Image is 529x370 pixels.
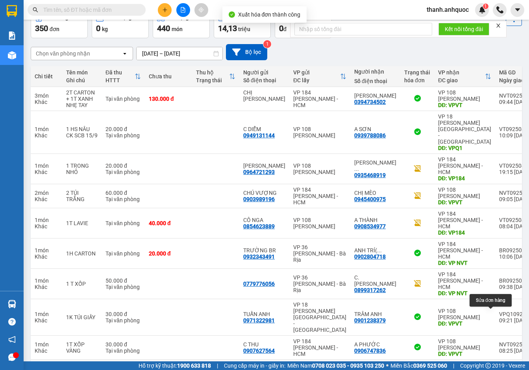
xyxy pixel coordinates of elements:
div: Tại văn phòng [105,196,141,202]
div: VP nhận [438,69,485,76]
div: Tại văn phòng [105,317,141,324]
div: 1H CARTON [66,250,98,257]
span: close [496,23,501,28]
div: DĐ: VPVT [438,320,491,327]
div: VP 108 [PERSON_NAME] [293,126,346,139]
img: warehouse-icon [8,300,16,308]
div: 40.000 đ [149,220,188,226]
div: ANH TUẤN [243,163,285,169]
div: Trạng thái [196,77,229,83]
div: Khác [35,253,58,260]
button: aim [194,3,208,17]
div: A SƠN [354,126,396,132]
div: 1T XỐP VÀNG [66,341,98,354]
div: VP 108 [PERSON_NAME] [438,187,491,199]
div: 3 món [35,92,58,99]
div: DĐ: VP184 [438,229,491,236]
div: Khác [35,169,58,175]
div: 20.000 đ [149,250,188,257]
div: NHẸ TAY [66,102,98,108]
div: 0903989196 [243,196,275,202]
div: VP 184 [PERSON_NAME] - HCM [293,187,346,205]
span: thanh.anhquoc [420,5,475,15]
div: C THU [243,341,285,348]
span: đơn [50,26,59,32]
div: 30.000 đ [105,311,141,317]
div: 0394734502 [354,99,386,105]
div: DĐ: VPVT [438,351,491,357]
span: Kết nối tổng đài [445,25,483,33]
div: TRƯỜNG BR [243,247,285,253]
div: Tại văn phòng [105,132,141,139]
div: 0906747836 [354,348,386,354]
div: DĐ: VP NVT [438,260,491,266]
div: DĐ: VP NVT [438,290,491,296]
div: CHỊ HUỆ [243,89,285,102]
div: VP 108 [PERSON_NAME] [293,163,346,175]
div: Thu hộ [196,69,229,76]
div: DĐ: VPVT [438,102,491,108]
div: Người nhận [354,68,396,75]
button: Đơn hàng350đơn [31,10,88,38]
button: Bộ lọc [226,44,267,60]
div: VP 108 [PERSON_NAME] [438,89,491,102]
div: 50.000 đ [105,277,141,284]
div: Khác [35,99,58,105]
span: aim [198,7,204,13]
div: VP gửi [293,69,340,76]
div: Khác [35,223,58,229]
div: VP 36 [PERSON_NAME] - Bà Rịa [293,244,346,263]
span: plus [162,7,168,13]
div: Chọn văn phòng nhận [36,50,90,57]
span: 0 [96,24,100,33]
span: Hỗ trợ kỹ thuật: [139,361,211,370]
div: 1 món [35,163,58,169]
th: Toggle SortBy [289,66,350,87]
div: ANH MINH [354,92,396,99]
div: 0908534977 [354,223,386,229]
div: VP 184 [PERSON_NAME] - HCM [293,89,346,108]
span: đ [283,26,287,32]
div: 1 món [35,217,58,223]
span: ... [377,247,382,253]
div: Tên món [66,69,98,76]
img: warehouse-icon [8,51,16,59]
button: Kết nối tổng đài [438,23,489,35]
div: Tại văn phòng [105,250,141,257]
div: Số điện thoại [354,78,396,84]
div: VP 184 [PERSON_NAME] - HCM [438,241,491,260]
div: VP 108 [PERSON_NAME] [293,217,346,229]
span: question-circle [8,318,16,326]
img: logo-vxr [7,5,17,17]
span: 14,13 [218,24,237,33]
div: TRÂM ANH [354,311,396,317]
div: 1 món [35,247,58,253]
span: Miền Bắc [390,361,447,370]
div: 0945400975 [354,196,386,202]
div: 0779776056 [243,281,275,287]
span: triệu [238,26,250,32]
div: C DIỄM [243,126,285,132]
img: icon-new-feature [479,6,486,13]
div: 1K TÚI GIẤY [66,314,98,320]
div: 1T LAVIE [66,220,98,226]
div: Trạng thái [404,69,430,76]
div: 0899317262 [354,287,386,293]
span: check-circle [229,11,235,18]
div: Sửa đơn hàng [470,294,512,307]
div: Khác [35,348,58,354]
input: Tìm tên, số ĐT hoặc mã đơn [43,6,136,14]
button: Đã thu14,13 triệu [214,10,271,38]
strong: 1900 633 818 [177,363,211,369]
div: VP 184 [PERSON_NAME] - HCM [438,271,491,290]
span: Cung cấp máy in - giấy in: [224,361,285,370]
div: CÔ NGA [243,217,285,223]
div: CHÚ VƯỢNG [243,190,285,196]
button: plus [158,3,172,17]
div: 60.000 đ [105,190,141,196]
div: 0907627564 [243,348,275,354]
div: DĐ: VP184 [438,175,491,181]
div: 30.000 đ [105,341,141,348]
button: file-add [176,3,190,17]
sup: 1 [263,40,271,48]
